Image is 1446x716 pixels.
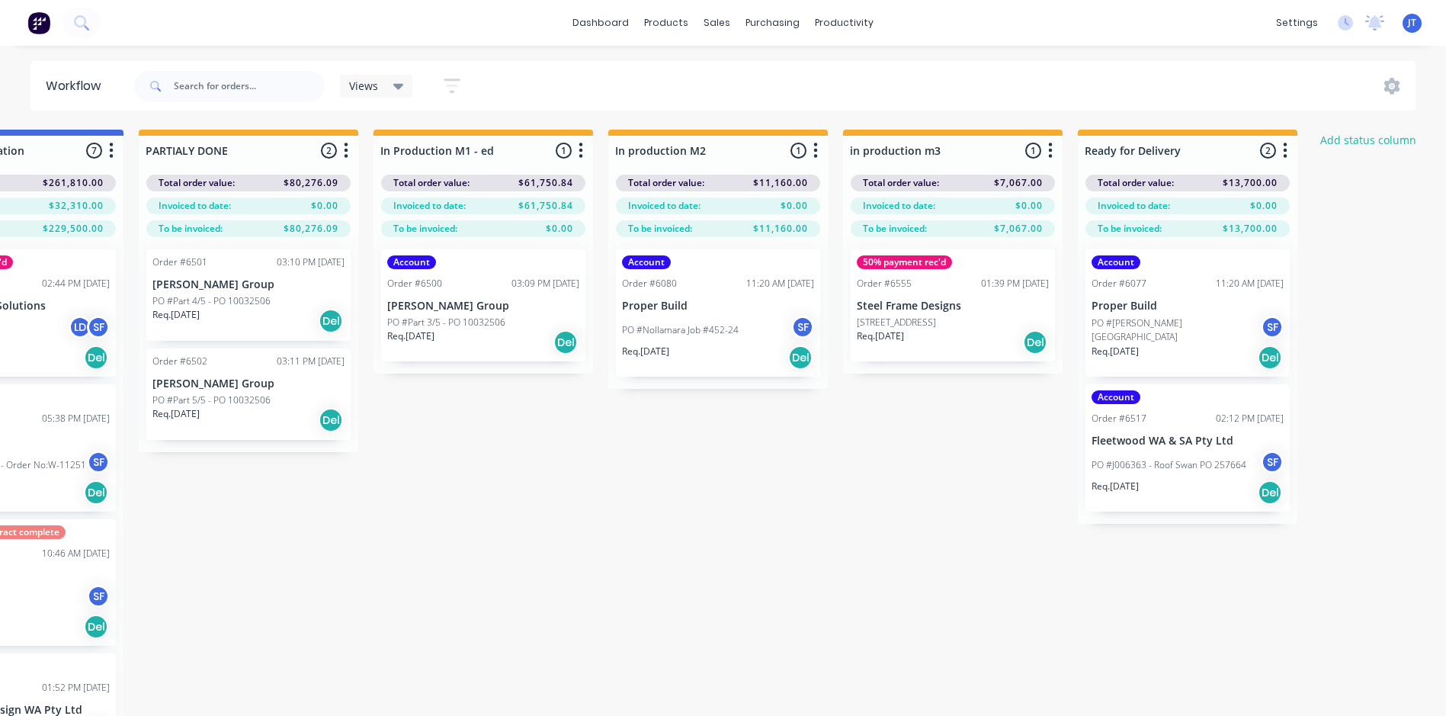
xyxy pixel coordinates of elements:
span: $0.00 [311,199,338,213]
span: JT [1408,16,1416,30]
span: Total order value: [393,176,470,190]
div: Del [84,480,108,505]
p: [PERSON_NAME] Group [152,278,345,291]
div: products [636,11,696,34]
p: [PERSON_NAME] Group [387,300,579,313]
div: Account [622,255,671,269]
p: [PERSON_NAME] Group [152,377,345,390]
div: Order #6080 [622,277,677,291]
span: $80,276.09 [284,222,338,236]
div: Order #6555 [857,277,912,291]
div: Del [84,615,108,639]
div: 05:38 PM [DATE] [42,412,110,425]
div: Del [84,345,108,370]
div: LD [69,316,91,339]
span: $0.00 [1250,199,1278,213]
div: Order #6500 [387,277,442,291]
p: PO #Nollamara Job #452-24 [622,323,739,337]
span: To be invoiced: [628,222,692,236]
img: Factory [27,11,50,34]
p: Req. [DATE] [1092,480,1139,493]
span: $80,276.09 [284,176,338,190]
span: Invoiced to date: [393,199,466,213]
div: 02:44 PM [DATE] [42,277,110,291]
div: 50% payment rec'd [857,255,952,269]
span: To be invoiced: [863,222,927,236]
span: Invoiced to date: [628,199,701,213]
span: $0.00 [781,199,808,213]
div: 11:20 AM [DATE] [1216,277,1284,291]
p: PO #Part 3/5 - PO 10032506 [387,316,505,329]
p: PO #Part 5/5 - PO 10032506 [152,393,271,407]
span: To be invoiced: [393,222,457,236]
p: Steel Frame Designs [857,300,1049,313]
p: Req. [DATE] [152,407,200,421]
div: 50% payment rec'dOrder #655501:39 PM [DATE]Steel Frame Designs[STREET_ADDRESS]Req.[DATE]Del [851,249,1055,361]
div: 03:09 PM [DATE] [511,277,579,291]
div: AccountOrder #607711:20 AM [DATE]Proper BuildPO #[PERSON_NAME][GEOGRAPHIC_DATA]SFReq.[DATE]Del [1085,249,1290,377]
span: To be invoiced: [1098,222,1162,236]
span: Total order value: [159,176,235,190]
span: Views [349,78,378,94]
p: Fleetwood WA & SA Pty Ltd [1092,435,1284,448]
div: Del [553,330,578,355]
a: dashboard [565,11,636,34]
div: Del [1023,330,1047,355]
div: Order #650103:10 PM [DATE][PERSON_NAME] GroupPO #Part 4/5 - PO 10032506Req.[DATE]Del [146,249,351,341]
div: Order #6077 [1092,277,1146,291]
p: PO #[PERSON_NAME][GEOGRAPHIC_DATA] [1092,316,1261,344]
div: AccountOrder #608011:20 AM [DATE]Proper BuildPO #Nollamara Job #452-24SFReq.[DATE]Del [616,249,820,377]
div: Del [1258,480,1282,505]
div: productivity [807,11,881,34]
p: [STREET_ADDRESS] [857,316,936,329]
div: Account [1092,255,1140,269]
span: $61,750.84 [518,176,573,190]
div: Order #6501 [152,255,207,269]
div: 03:11 PM [DATE] [277,355,345,368]
div: 03:10 PM [DATE] [277,255,345,269]
span: $229,500.00 [43,222,104,236]
div: purchasing [738,11,807,34]
div: Account [387,255,436,269]
div: AccountOrder #651702:12 PM [DATE]Fleetwood WA & SA Pty LtdPO #J006363 - Roof Swan PO 257664SFReq.... [1085,384,1290,512]
span: Total order value: [863,176,939,190]
div: Del [319,408,343,432]
p: Req. [DATE] [152,308,200,322]
span: $13,700.00 [1223,176,1278,190]
div: Order #6517 [1092,412,1146,425]
span: $0.00 [1015,199,1043,213]
div: Del [319,309,343,333]
p: Req. [DATE] [622,345,669,358]
div: Workflow [46,77,108,95]
p: Req. [DATE] [1092,345,1139,358]
div: Order #650203:11 PM [DATE][PERSON_NAME] GroupPO #Part 5/5 - PO 10032506Req.[DATE]Del [146,348,351,440]
span: Total order value: [628,176,704,190]
span: To be invoiced: [159,222,223,236]
div: AccountOrder #650003:09 PM [DATE][PERSON_NAME] GroupPO #Part 3/5 - PO 10032506Req.[DATE]Del [381,249,585,361]
span: $11,160.00 [753,176,808,190]
div: Order #6502 [152,355,207,368]
p: Req. [DATE] [857,329,904,343]
span: $0.00 [546,222,573,236]
div: sales [696,11,738,34]
div: settings [1268,11,1326,34]
div: SF [87,451,110,474]
div: SF [87,585,110,608]
span: $261,810.00 [43,176,104,190]
div: 02:12 PM [DATE] [1216,412,1284,425]
div: 11:20 AM [DATE] [746,277,814,291]
span: Invoiced to date: [863,199,935,213]
span: $11,160.00 [753,222,808,236]
div: Account [1092,390,1140,404]
span: $32,310.00 [49,199,104,213]
span: $61,750.84 [518,199,573,213]
div: 01:52 PM [DATE] [42,681,110,695]
span: $7,067.00 [994,176,1043,190]
div: SF [1261,316,1284,339]
p: Req. [DATE] [387,329,434,343]
div: 10:46 AM [DATE] [42,547,110,560]
p: PO #Part 4/5 - PO 10032506 [152,294,271,308]
p: Proper Build [1092,300,1284,313]
p: PO #J006363 - Roof Swan PO 257664 [1092,458,1246,472]
span: $13,700.00 [1223,222,1278,236]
